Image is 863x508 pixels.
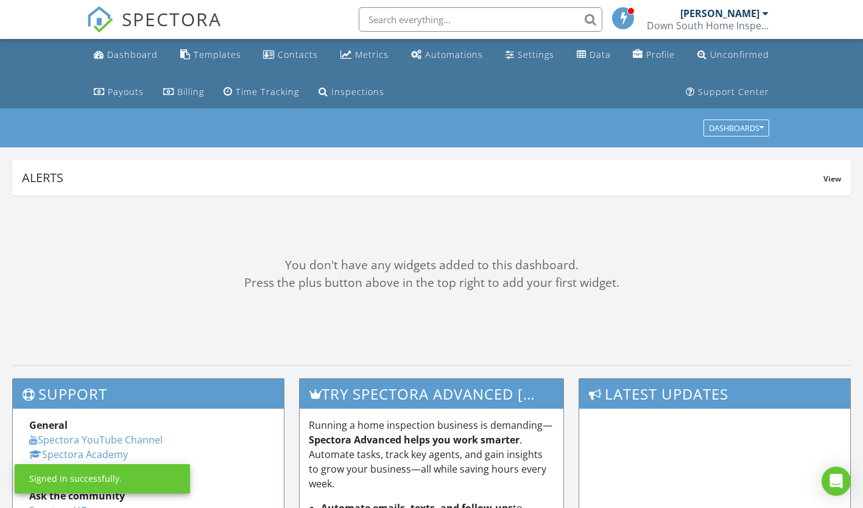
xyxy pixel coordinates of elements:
a: Metrics [336,44,393,66]
div: Data [590,49,611,60]
div: Metrics [355,49,389,60]
a: Billing [158,81,209,104]
h3: Support [13,379,284,409]
a: Time Tracking [219,81,304,104]
strong: Spectora Advanced helps you work smarter [309,433,520,446]
div: Alerts [22,169,823,186]
strong: General [29,418,68,432]
div: Templates [194,49,241,60]
div: Billing [177,86,204,97]
div: [PERSON_NAME] [680,7,759,19]
div: Ask the community [29,489,267,503]
a: Unconfirmed [692,44,774,66]
div: Contacts [278,49,318,60]
div: You don't have any widgets added to this dashboard. [12,256,851,274]
h3: Latest Updates [579,379,850,409]
div: Support Center [698,86,769,97]
a: Settings [501,44,559,66]
button: Dashboards [703,120,769,137]
a: Company Profile [628,44,680,66]
img: The Best Home Inspection Software - Spectora [86,6,113,33]
span: SPECTORA [122,6,222,32]
div: Payouts [108,86,144,97]
div: Signed in successfully. [29,473,122,485]
a: Spectora YouTube Channel [29,433,163,446]
div: Profile [646,49,675,60]
div: Inspections [331,86,384,97]
h3: Try spectora advanced [DATE] [300,379,563,409]
div: Open Intercom Messenger [822,467,851,496]
a: Data [572,44,616,66]
a: Contacts [258,44,323,66]
a: Support Center [29,462,110,476]
a: Templates [175,44,246,66]
div: Dashboard [107,49,158,60]
a: Support Center [681,81,774,104]
div: Automations [425,49,483,60]
div: Settings [518,49,554,60]
a: Automations (Basic) [406,44,488,66]
a: Payouts [89,81,149,104]
input: Search everything... [359,7,602,32]
div: Time Tracking [236,86,299,97]
a: Inspections [314,81,389,104]
a: Dashboard [89,44,163,66]
a: SPECTORA [86,16,222,42]
div: Unconfirmed [710,49,769,60]
a: Spectora Academy [29,448,128,461]
span: View [823,174,841,184]
p: Running a home inspection business is demanding— . Automate tasks, track key agents, and gain ins... [309,418,554,491]
div: Press the plus button above in the top right to add your first widget. [12,274,851,292]
div: Dashboards [709,124,764,133]
div: Down South Home Inspection, LLC [647,19,769,32]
